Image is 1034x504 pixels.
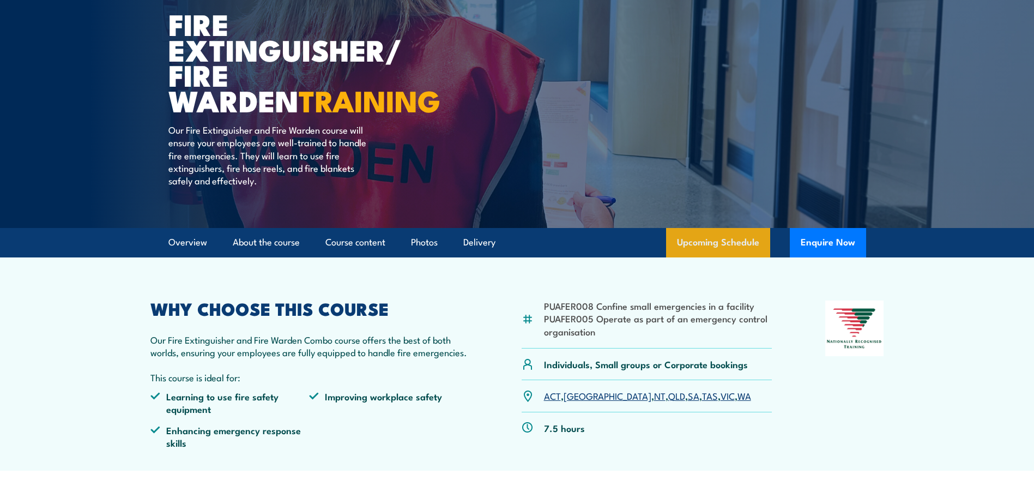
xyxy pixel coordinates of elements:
[150,390,310,416] li: Learning to use fire safety equipment
[544,389,751,402] p: , , , , , , ,
[299,77,440,122] strong: TRAINING
[688,389,699,402] a: SA
[150,301,469,316] h2: WHY CHOOSE THIS COURSE
[168,228,207,257] a: Overview
[702,389,718,402] a: TAS
[168,11,438,113] h1: Fire Extinguisher/ Fire Warden
[790,228,866,257] button: Enquire Now
[150,333,469,359] p: Our Fire Extinguisher and Fire Warden Combo course offers the best of both worlds, ensuring your ...
[564,389,651,402] a: [GEOGRAPHIC_DATA]
[233,228,300,257] a: About the course
[325,228,385,257] a: Course content
[544,299,772,312] li: PUAFER008 Confine small emergencies in a facility
[654,389,666,402] a: NT
[411,228,438,257] a: Photos
[544,312,772,338] li: PUAFER005 Operate as part of an emergency control organisation
[150,371,469,383] p: This course is ideal for:
[825,301,884,356] img: Nationally Recognised Training logo.
[666,228,770,257] a: Upcoming Schedule
[150,424,310,449] li: Enhancing emergency response skills
[463,228,495,257] a: Delivery
[309,390,468,416] li: Improving workplace safety
[544,389,561,402] a: ACT
[168,123,367,187] p: Our Fire Extinguisher and Fire Warden course will ensure your employees are well-trained to handl...
[668,389,685,402] a: QLD
[544,422,585,434] p: 7.5 hours
[737,389,751,402] a: WA
[721,389,735,402] a: VIC
[544,358,748,370] p: Individuals, Small groups or Corporate bookings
